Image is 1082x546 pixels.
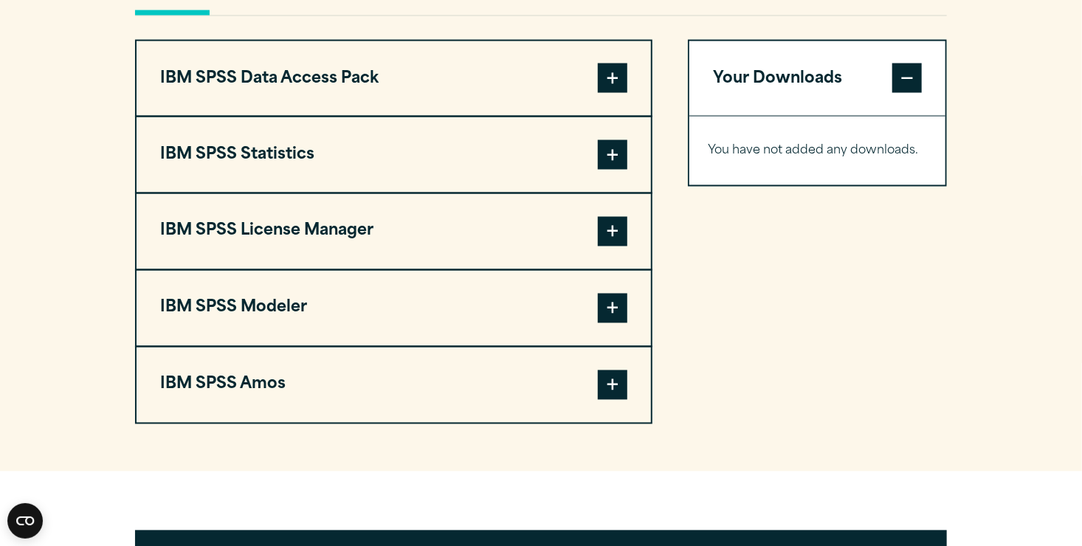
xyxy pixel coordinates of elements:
[137,41,651,117] button: IBM SPSS Data Access Pack
[689,41,945,117] button: Your Downloads
[137,117,651,193] button: IBM SPSS Statistics
[137,194,651,269] button: IBM SPSS License Manager
[708,140,927,162] p: You have not added any downloads.
[689,116,945,185] div: Your Downloads
[7,503,43,539] button: Open CMP widget
[137,271,651,346] button: IBM SPSS Modeler
[137,348,651,423] button: IBM SPSS Amos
